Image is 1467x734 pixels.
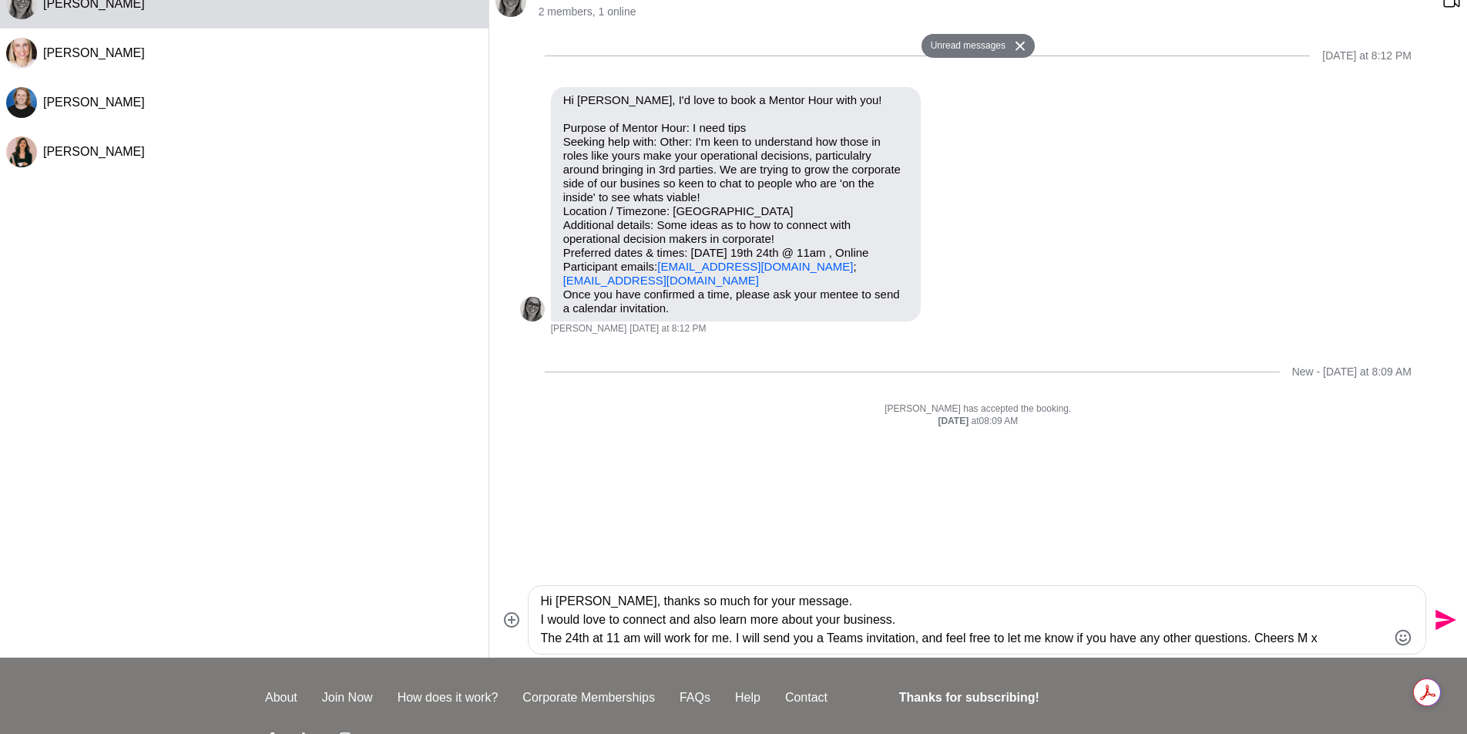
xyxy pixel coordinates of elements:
[6,38,37,69] div: Emily Burnham
[253,689,310,707] a: About
[1426,603,1461,638] button: Send
[723,689,773,707] a: Help
[385,689,511,707] a: How does it work?
[899,689,1193,707] h4: Thanks for subscribing!
[563,288,908,315] p: Once you have confirmed a time, please ask your mentee to send a calendar invitation.
[6,87,37,118] div: Hannah Legge
[510,689,667,707] a: Corporate Memberships
[563,274,759,287] a: [EMAIL_ADDRESS][DOMAIN_NAME]
[563,93,908,107] p: Hi [PERSON_NAME], I'd love to book a Mentor Hour with you!
[539,5,1430,19] p: 2 members , 1 online
[520,297,545,322] div: Charlie Clarke
[6,87,37,118] img: H
[667,689,723,707] a: FAQs
[1322,49,1412,62] div: [DATE] at 8:12 PM
[773,689,840,707] a: Contact
[563,121,908,288] p: Purpose of Mentor Hour: I need tips Seeking help with: Other: I'm keen to understand how those in...
[43,96,145,109] span: [PERSON_NAME]
[657,260,853,273] a: [EMAIL_ADDRESS][DOMAIN_NAME]
[551,323,627,335] span: [PERSON_NAME]
[6,38,37,69] img: E
[43,46,145,59] span: [PERSON_NAME]
[43,145,145,158] span: [PERSON_NAME]
[310,689,385,707] a: Join Now
[520,416,1436,428] div: at 08:09 AM
[921,34,1010,59] button: Unread messages
[938,416,971,426] strong: [DATE]
[520,403,1436,416] p: [PERSON_NAME] has accepted the booking.
[6,136,37,167] img: M
[1292,365,1412,379] div: New - [DATE] at 8:09 AM
[520,297,545,322] img: C
[629,323,706,335] time: 2025-09-01T10:12:16.052Z
[541,592,1387,648] textarea: Type your message
[1394,628,1412,647] button: Emoji picker
[6,136,37,167] div: Mariana Queiroz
